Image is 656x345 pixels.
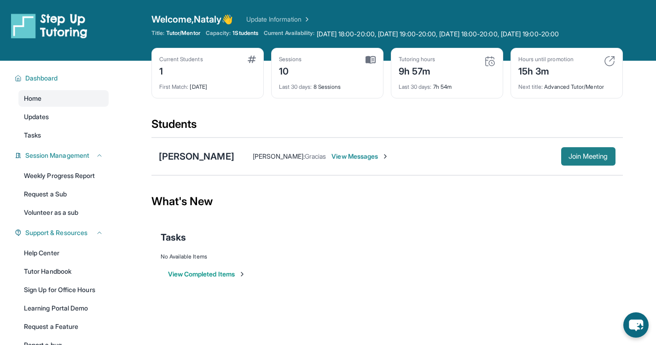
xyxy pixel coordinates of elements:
span: First Match : [159,83,189,90]
img: card [604,56,615,67]
div: 8 Sessions [279,78,376,91]
span: Session Management [25,151,89,160]
a: Update Information [246,15,311,24]
div: Students [151,117,623,137]
span: Tasks [24,131,41,140]
div: What's New [151,181,623,222]
div: Advanced Tutor/Mentor [518,78,615,91]
span: Gracias [305,152,326,160]
img: card [248,56,256,63]
span: Home [24,94,41,103]
img: Chevron Right [302,15,311,24]
button: Support & Resources [22,228,103,237]
span: Title: [151,29,164,37]
a: Tutor Handbook [18,263,109,280]
span: Join Meeting [569,154,608,159]
a: Home [18,90,109,107]
a: Learning Portal Demo [18,300,109,316]
button: Dashboard [22,74,103,83]
div: Current Students [159,56,203,63]
div: [PERSON_NAME] [159,150,234,163]
a: Weekly Progress Report [18,167,109,184]
span: Last 30 days : [279,83,312,90]
a: Request a Sub [18,186,109,202]
img: card [484,56,495,67]
span: Updates [24,112,49,121]
a: Help Center [18,245,109,261]
span: Tasks [161,231,186,244]
img: card [366,56,376,64]
div: 10 [279,63,302,78]
div: Hours until promotion [518,56,574,63]
span: Last 30 days : [399,83,432,90]
a: Updates [18,109,109,125]
a: Request a Feature [18,318,109,335]
span: Next title : [518,83,543,90]
button: Join Meeting [561,147,615,166]
div: 7h 54m [399,78,495,91]
div: No Available Items [161,253,614,260]
div: 9h 57m [399,63,435,78]
span: Tutor/Mentor [166,29,200,37]
button: Session Management [22,151,103,160]
a: Volunteer as a sub [18,204,109,221]
span: 1 Students [232,29,258,37]
span: [PERSON_NAME] : [253,152,305,160]
img: logo [11,13,87,39]
div: [DATE] [159,78,256,91]
div: Tutoring hours [399,56,435,63]
div: 15h 3m [518,63,574,78]
div: Sessions [279,56,302,63]
span: Welcome, Nataly 👋 [151,13,233,26]
button: chat-button [623,312,649,338]
span: Capacity: [206,29,231,37]
span: Support & Resources [25,228,87,237]
a: Tasks [18,127,109,144]
span: Current Availability: [264,29,314,39]
img: Chevron-Right [382,153,389,160]
div: 1 [159,63,203,78]
button: View Completed Items [168,270,246,279]
a: Sign Up for Office Hours [18,282,109,298]
span: Dashboard [25,74,58,83]
span: View Messages [331,152,389,161]
span: [DATE] 18:00-20:00, [DATE] 19:00-20:00, [DATE] 18:00-20:00, [DATE] 19:00-20:00 [317,29,559,39]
